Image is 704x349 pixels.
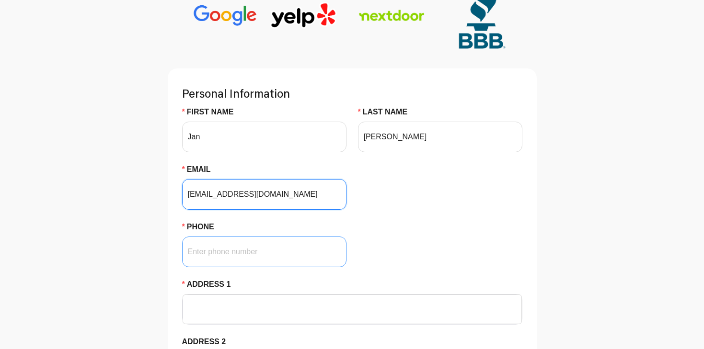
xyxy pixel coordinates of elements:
[270,2,337,29] img: Yelp
[188,295,516,324] input: Address 1
[182,336,233,348] label: Address 2
[182,106,241,118] label: First Name
[182,221,221,233] label: Phone
[182,279,238,290] label: Address 1
[358,122,522,152] input: Last Name
[182,164,218,175] label: Email
[358,106,415,118] label: Last Name
[182,236,346,267] input: Phone
[182,179,346,210] input: Email
[182,83,522,101] h4: Personal Information
[191,1,258,29] img: Google
[182,122,346,152] input: First Name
